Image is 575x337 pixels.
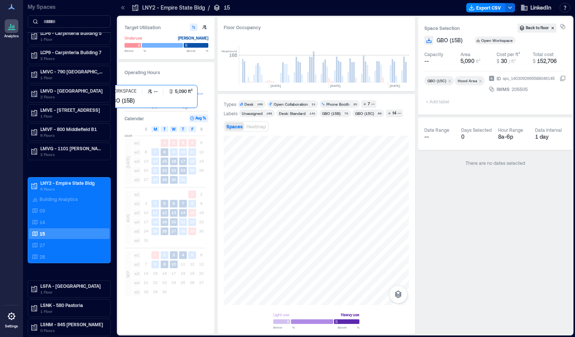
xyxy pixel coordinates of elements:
div: Hood Area [458,78,477,83]
div: 205505 [511,85,528,93]
span: Spaces [226,124,243,129]
button: Back to floor [517,23,557,33]
text: 26 [162,229,167,233]
div: Underuse [125,34,142,42]
p: 15 [40,231,45,237]
span: GBO (15B) [437,37,462,44]
span: w1 [133,251,141,259]
p: LMVE - [STREET_ADDRESS] [40,107,105,113]
span: w5 [133,227,141,235]
div: Open Collaboration [274,101,308,107]
div: GBO (15C) [427,78,446,83]
text: 16 [171,159,176,163]
h3: Space Selection [424,24,517,32]
div: [PERSON_NAME] [178,34,208,42]
text: 15 [190,210,194,215]
div: Desk [244,101,253,107]
text: 22 [190,219,194,224]
span: F [191,126,193,132]
text: 4 [191,140,193,145]
span: w4 [133,279,141,287]
span: IWMS [497,85,510,93]
span: T [182,126,184,132]
text: 18 [190,159,194,163]
span: ID [497,75,501,82]
div: Date Range [424,127,449,133]
div: 7 [367,101,371,108]
p: Settings [5,324,18,329]
text: 3 [182,140,184,145]
text: 11 [190,149,194,154]
text: 11 [153,210,158,215]
p: My Spaces [28,3,111,11]
span: w5 [133,176,141,184]
p: 5 Floors [40,186,105,192]
span: w1 [133,191,141,198]
p: 1 Floor [40,75,105,81]
div: Days Selected [461,127,492,133]
button: Avg % [189,115,208,122]
div: 0 [461,133,492,141]
span: w4 [133,167,141,174]
span: -- [424,57,429,65]
span: ft² [476,58,480,64]
text: 25 [153,229,158,233]
p: Building Analytics [40,196,78,202]
p: 2 Floors [40,151,105,158]
div: 69 [376,111,383,116]
span: Below % [125,48,146,53]
span: 152,706 [537,58,557,64]
span: w5 [133,288,141,296]
div: Phone Booth [326,101,349,107]
text: 20 [171,219,176,224]
text: 28 [153,177,158,182]
text: 1 [163,140,166,145]
text: 17 [181,159,185,163]
span: $ [497,58,499,64]
p: 1 Floor [40,289,105,295]
span: M [154,126,157,132]
p: LCP6 - Carpinteria Building 5 [40,30,105,36]
p: 1 Floor [40,113,105,119]
text: 30 [171,177,176,182]
text: 8 [163,149,166,154]
div: 168 [256,102,264,106]
text: 4 [154,201,156,206]
span: Heatmap [246,124,266,129]
p: / [208,4,210,12]
text: 29 [162,177,167,182]
text: 5 [163,201,166,206]
text: 8 [154,262,156,266]
text: 2 [163,252,166,257]
text: 25 [190,168,194,173]
div: Total cost [533,51,553,57]
p: 27 [40,242,45,248]
span: w1 [133,139,141,147]
p: 15 [224,4,230,12]
span: 5,090 [460,58,474,64]
text: 14 [181,210,185,215]
span: w6 [133,237,141,244]
span: LinkedIn [530,4,551,12]
div: 20 [352,102,358,106]
span: + Add label [424,96,452,107]
text: 14 [153,159,158,163]
span: w2 [133,148,141,156]
div: Capacity [424,51,443,57]
p: Analytics [4,34,19,38]
span: T [163,126,166,132]
text: 18 [153,219,158,224]
text: 6 [173,201,175,206]
text: 5 [191,252,193,257]
text: 29 [190,229,194,233]
div: Labels [224,110,238,116]
text: 21 [181,219,185,224]
div: Light use [273,311,289,319]
button: Export CSV [466,3,505,12]
p: LSFA - [GEOGRAPHIC_DATA] [40,283,105,289]
text: 13 [171,210,176,215]
p: 6 Floors [40,132,105,138]
span: Above % [186,48,208,53]
span: Below % [273,325,295,330]
button: Heatmap [245,122,268,131]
